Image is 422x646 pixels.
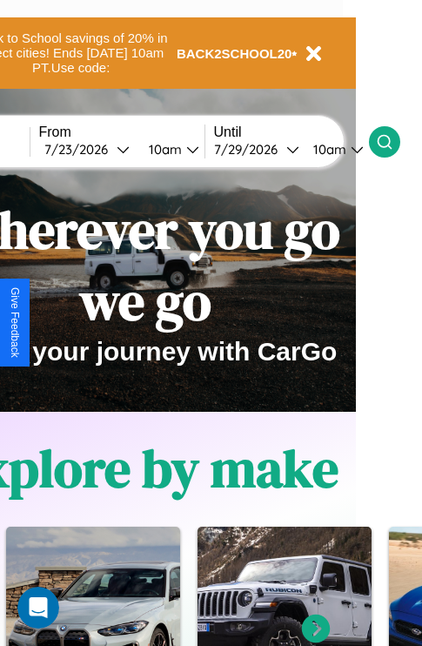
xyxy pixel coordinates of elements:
div: 10am [140,141,186,158]
div: 7 / 23 / 2026 [44,141,117,158]
button: 10am [135,140,204,158]
iframe: Intercom live chat [17,587,59,629]
label: Until [214,124,369,140]
button: 10am [299,140,369,158]
b: BACK2SCHOOL20 [177,46,292,61]
label: From [39,124,204,140]
button: 7/23/2026 [39,140,135,158]
div: 10am [305,141,351,158]
div: 7 / 29 / 2026 [214,141,286,158]
div: Give Feedback [9,287,21,358]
